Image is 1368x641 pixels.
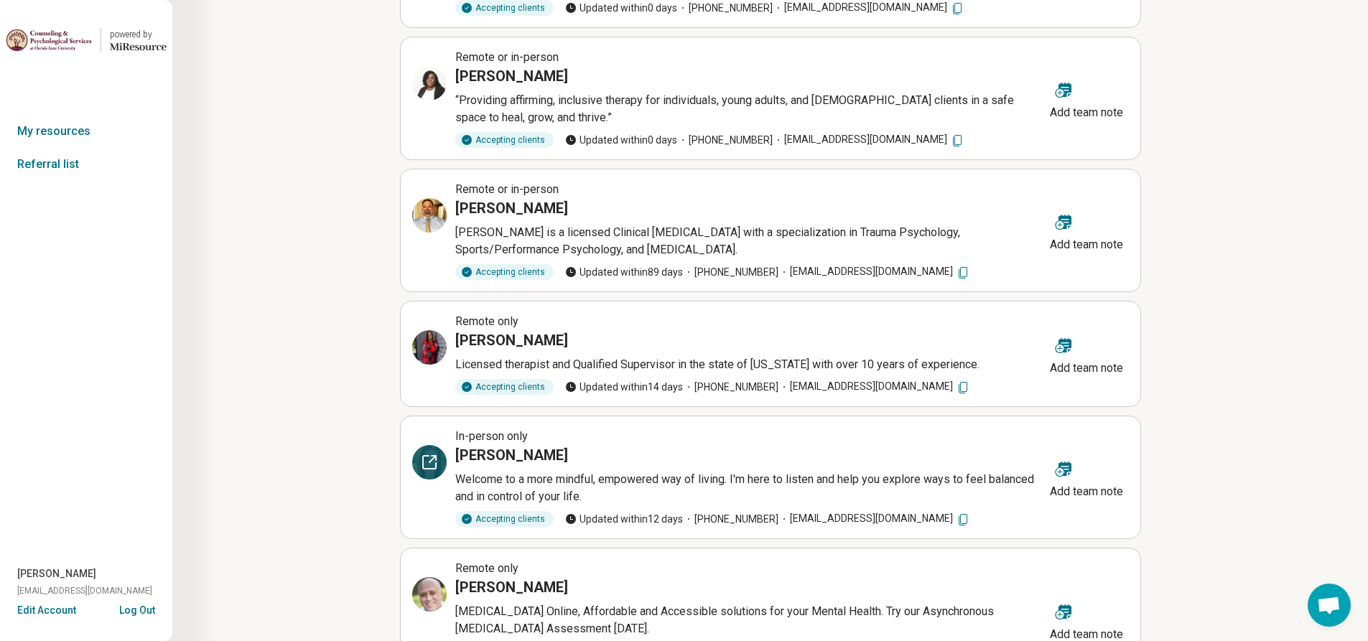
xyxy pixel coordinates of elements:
[119,603,155,614] button: Log Out
[778,511,970,526] span: [EMAIL_ADDRESS][DOMAIN_NAME]
[455,603,1044,637] p: [MEDICAL_DATA] Online, Affordable and Accessible solutions for your Mental Health. Try our Asynch...
[455,314,518,328] span: Remote only
[17,603,76,618] button: Edit Account
[1044,328,1129,380] button: Add team note
[1044,205,1129,256] button: Add team note
[455,471,1044,505] p: Welcome to a more mindful, empowered way of living. I'm here to listen and help you explore ways ...
[455,561,518,575] span: Remote only
[455,198,568,218] h3: [PERSON_NAME]
[455,511,554,527] div: Accepting clients
[455,577,568,597] h3: [PERSON_NAME]
[455,224,1044,258] p: [PERSON_NAME] is a licensed Clinical [MEDICAL_DATA] with a specialization in Trauma Psychology, S...
[455,379,554,395] div: Accepting clients
[1044,451,1129,503] button: Add team note
[565,512,683,527] span: Updated within 12 days
[778,264,970,279] span: [EMAIL_ADDRESS][DOMAIN_NAME]
[455,182,559,196] span: Remote or in-person
[455,92,1044,126] p: “Providing affirming, inclusive therapy for individuals, young adults, and [DEMOGRAPHIC_DATA] cli...
[455,429,528,443] span: In-person only
[1044,72,1129,124] button: Add team note
[455,50,559,64] span: Remote or in-person
[110,28,167,41] div: powered by
[455,66,568,86] h3: [PERSON_NAME]
[17,566,96,581] span: [PERSON_NAME]
[17,584,152,597] span: [EMAIL_ADDRESS][DOMAIN_NAME]
[683,380,778,395] span: [PHONE_NUMBER]
[683,265,778,280] span: [PHONE_NUMBER]
[565,380,683,395] span: Updated within 14 days
[565,133,677,148] span: Updated within 0 days
[455,356,1044,373] p: Licensed therapist and Qualified Supervisor in the state of [US_STATE] with over 10 years of expe...
[677,133,773,148] span: [PHONE_NUMBER]
[455,330,568,350] h3: [PERSON_NAME]
[455,132,554,148] div: Accepting clients
[565,265,683,280] span: Updated within 89 days
[683,512,778,527] span: [PHONE_NUMBER]
[455,264,554,280] div: Accepting clients
[677,1,773,16] span: [PHONE_NUMBER]
[565,1,677,16] span: Updated within 0 days
[455,445,568,465] h3: [PERSON_NAME]
[6,23,92,57] img: Florida State University
[778,379,970,394] span: [EMAIL_ADDRESS][DOMAIN_NAME]
[6,23,167,57] a: Florida State Universitypowered by
[773,132,964,147] span: [EMAIL_ADDRESS][DOMAIN_NAME]
[1308,584,1351,627] div: Open chat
